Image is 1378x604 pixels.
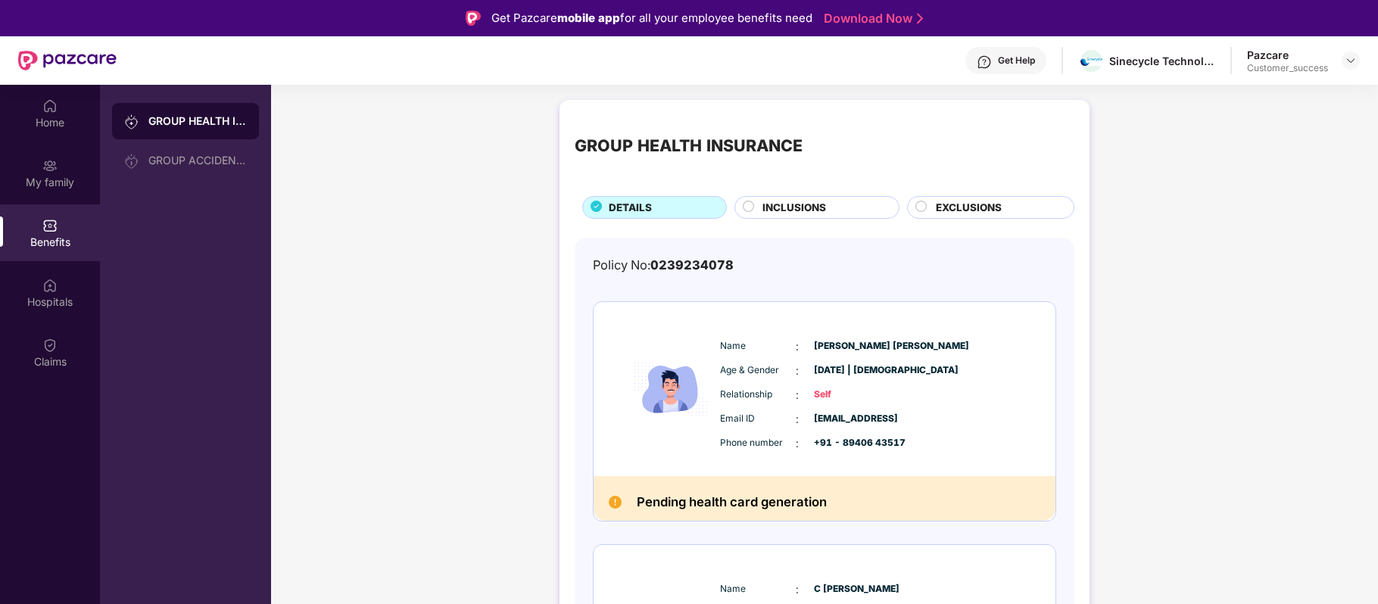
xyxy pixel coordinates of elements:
div: Policy No: [593,256,734,276]
div: Sinecycle Technologies Private Limited [1109,54,1215,68]
span: : [796,581,799,598]
span: [PERSON_NAME] [PERSON_NAME] [814,339,890,353]
div: GROUP HEALTH INSURANCE [148,114,247,129]
img: New Pazcare Logo [18,51,117,70]
div: Customer_success [1247,62,1328,74]
div: GROUP ACCIDENTAL INSURANCE [148,154,247,167]
span: Email ID [720,412,796,426]
img: svg+xml;base64,PHN2ZyBpZD0iSG9tZSIgeG1sbnM9Imh0dHA6Ly93d3cudzMub3JnLzIwMDAvc3ZnIiB3aWR0aD0iMjAiIG... [42,98,58,114]
div: GROUP HEALTH INSURANCE [575,133,803,159]
img: svg+xml;base64,PHN2ZyBpZD0iRHJvcGRvd24tMzJ4MzIiIHhtbG5zPSJodHRwOi8vd3d3LnczLm9yZy8yMDAwL3N2ZyIgd2... [1345,54,1357,67]
span: : [796,435,799,452]
div: Get Help [998,54,1035,67]
span: Name [720,339,796,353]
span: EXCLUSIONS [936,200,1002,216]
img: svg+xml;base64,PHN2ZyBpZD0iQmVuZWZpdHMiIHhtbG5zPSJodHRwOi8vd3d3LnczLm9yZy8yMDAwL3N2ZyIgd2lkdGg9Ij... [42,218,58,233]
span: : [796,411,799,428]
span: INCLUSIONS [762,200,826,216]
img: svg+xml;base64,PHN2ZyBpZD0iSGVscC0zMngzMiIgeG1sbnM9Imh0dHA6Ly93d3cudzMub3JnLzIwMDAvc3ZnIiB3aWR0aD... [977,54,992,70]
span: Relationship [720,388,796,402]
a: Download Now [824,11,918,26]
span: +91 - 89406 43517 [814,436,890,450]
img: Pending [609,496,622,509]
span: : [796,363,799,379]
span: [EMAIL_ADDRESS] [814,412,890,426]
span: [DATE] | [DEMOGRAPHIC_DATA] [814,363,890,378]
span: C [PERSON_NAME] [814,582,890,596]
img: Stroke [917,11,923,26]
div: Get Pazcare for all your employee benefits need [491,9,812,27]
span: DETAILS [609,200,652,216]
strong: mobile app [557,11,620,25]
img: Logo [466,11,481,26]
span: : [796,338,799,355]
span: Name [720,582,796,596]
img: WhatsApp%20Image%202022-01-05%20at%2010.39.54%20AM.jpeg [1080,58,1102,66]
img: svg+xml;base64,PHN2ZyB3aWR0aD0iMjAiIGhlaWdodD0iMjAiIHZpZXdCb3g9IjAgMCAyMCAyMCIgZmlsbD0ibm9uZSIgeG... [124,114,139,129]
img: svg+xml;base64,PHN2ZyBpZD0iQ2xhaW0iIHhtbG5zPSJodHRwOi8vd3d3LnczLm9yZy8yMDAwL3N2ZyIgd2lkdGg9IjIwIi... [42,338,58,353]
img: svg+xml;base64,PHN2ZyB3aWR0aD0iMjAiIGhlaWdodD0iMjAiIHZpZXdCb3g9IjAgMCAyMCAyMCIgZmlsbD0ibm9uZSIgeG... [42,158,58,173]
h2: Pending health card generation [637,491,827,513]
span: Self [814,388,890,402]
img: svg+xml;base64,PHN2ZyBpZD0iSG9zcGl0YWxzIiB4bWxucz0iaHR0cDovL3d3dy53My5vcmcvMjAwMC9zdmciIHdpZHRoPS... [42,278,58,293]
img: svg+xml;base64,PHN2ZyB3aWR0aD0iMjAiIGhlaWdodD0iMjAiIHZpZXdCb3g9IjAgMCAyMCAyMCIgZmlsbD0ibm9uZSIgeG... [124,154,139,169]
span: Phone number [720,436,796,450]
span: : [796,387,799,403]
span: Age & Gender [720,363,796,378]
span: 0239234078 [650,257,734,272]
div: Pazcare [1247,48,1328,62]
img: icon [625,317,716,461]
